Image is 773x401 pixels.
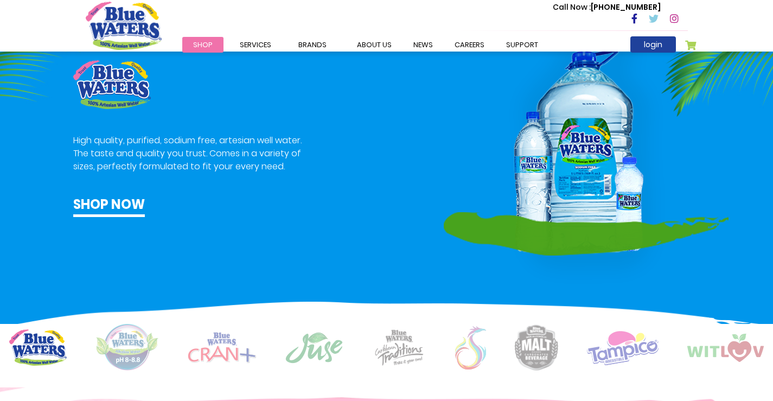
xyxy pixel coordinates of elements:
img: logo [188,332,256,363]
img: logo [587,330,659,365]
p: High quality, purified, sodium free, artesian well water. The taste and quality you trust. Comes ... [73,134,303,173]
a: Services [229,37,282,53]
img: logo [95,324,159,371]
a: News [403,37,444,53]
a: login [630,36,676,53]
img: logo [687,334,764,362]
span: Services [240,40,271,50]
img: logo [455,326,486,370]
p: [PHONE_NUMBER] [553,2,661,13]
img: logo [9,329,67,366]
a: store logo [86,2,162,49]
img: product image [73,60,151,109]
a: Shop [182,37,223,53]
img: bw-bottles2.png [444,22,729,284]
img: logo [285,332,343,364]
a: Brands [288,37,337,53]
span: Call Now : [553,2,591,12]
a: about us [346,37,403,53]
a: support [495,37,549,53]
img: logo [515,324,558,371]
span: Shop [193,40,213,50]
span: Brands [298,40,327,50]
a: careers [444,37,495,53]
img: logo [372,329,426,366]
a: Shop now [73,195,145,217]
